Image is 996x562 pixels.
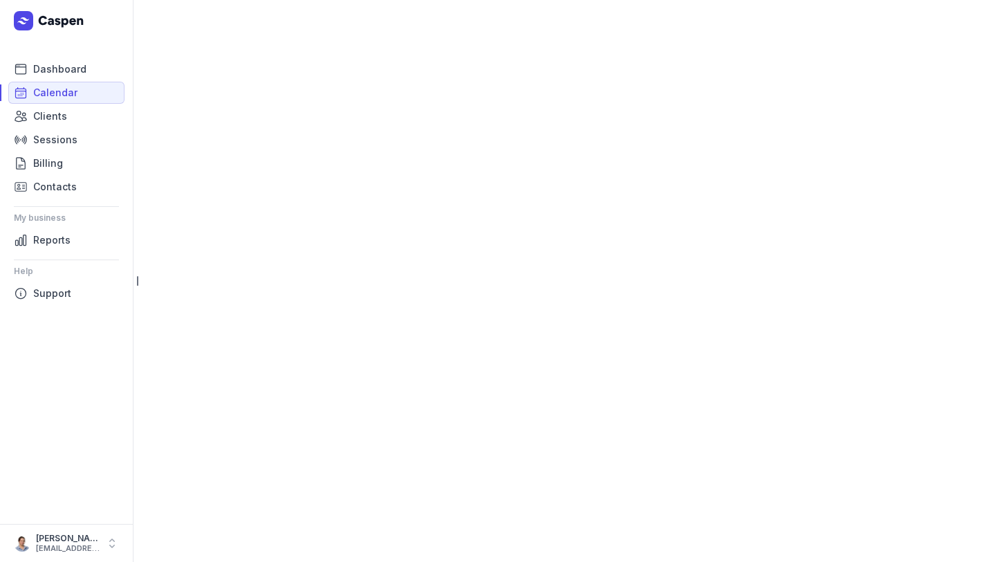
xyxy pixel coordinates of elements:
[33,61,86,78] span: Dashboard
[36,544,100,554] div: [EMAIL_ADDRESS][DOMAIN_NAME]
[33,179,77,195] span: Contacts
[14,207,119,229] div: My business
[33,285,71,302] span: Support
[33,232,71,248] span: Reports
[14,535,30,552] img: User profile image
[33,84,77,101] span: Calendar
[14,260,119,282] div: Help
[33,108,67,125] span: Clients
[33,155,63,172] span: Billing
[36,533,100,544] div: [PERSON_NAME]
[33,132,77,148] span: Sessions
